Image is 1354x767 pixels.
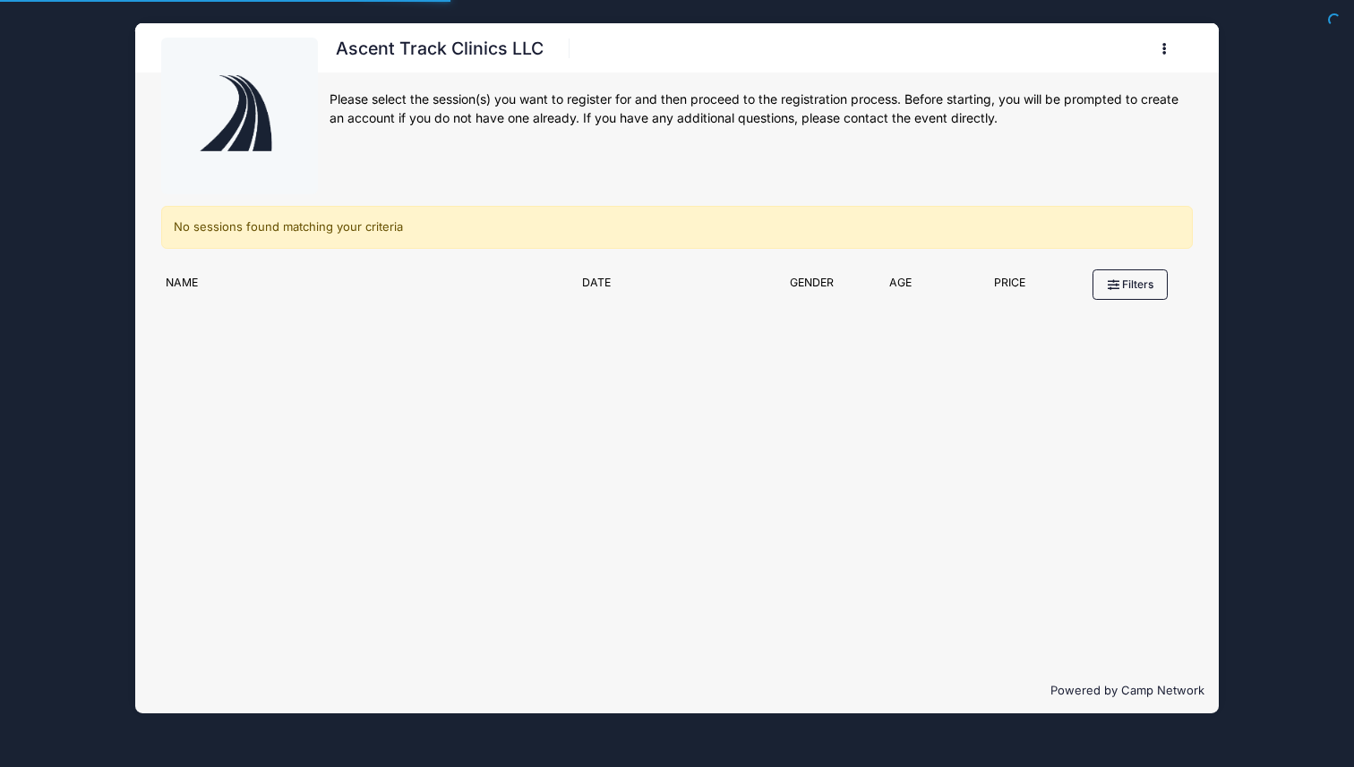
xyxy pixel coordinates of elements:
[853,275,947,300] div: Age
[330,90,1193,128] div: Please select the session(s) you want to register for and then proceed to the registration proces...
[158,275,573,300] div: Name
[173,49,307,183] img: logo
[1093,269,1168,300] button: Filters
[330,33,549,64] h1: Ascent Track Clinics LLC
[947,275,1072,300] div: Price
[770,275,853,300] div: Gender
[161,206,1193,249] div: No sessions found matching your criteria
[573,275,771,300] div: Date
[150,682,1204,700] p: Powered by Camp Network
